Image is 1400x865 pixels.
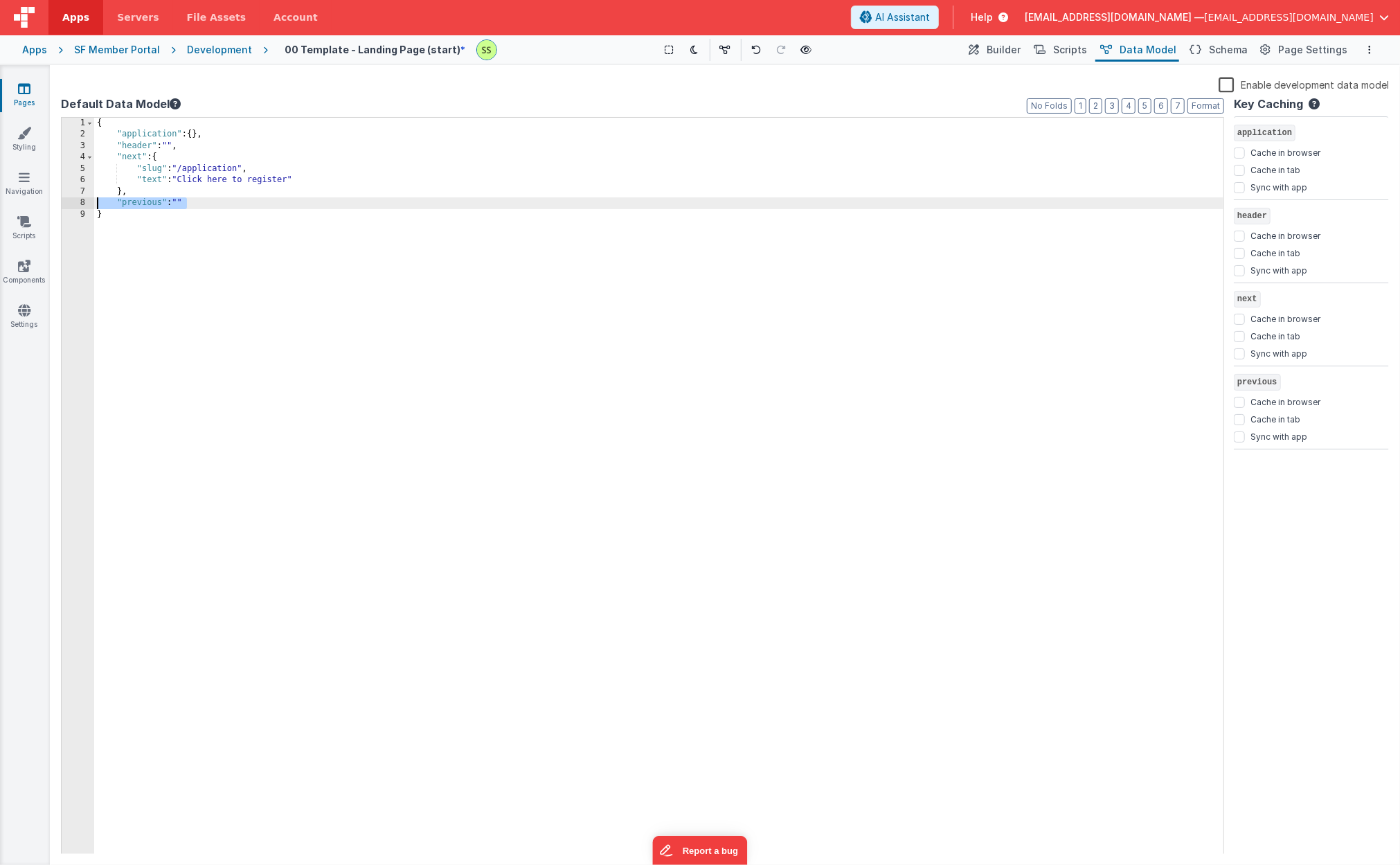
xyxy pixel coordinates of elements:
span: previous [1234,374,1281,391]
div: 5 [62,163,94,175]
div: SF Member Portal [74,43,160,57]
button: Schema [1185,38,1250,62]
label: Cache in tab [1250,328,1300,342]
span: Apps [62,10,89,24]
button: Options [1361,42,1378,58]
label: Cache in browser [1250,311,1320,325]
button: 7 [1171,98,1185,114]
label: Cache in browser [1250,145,1320,159]
span: [EMAIL_ADDRESS][DOMAIN_NAME] — [1025,10,1204,24]
label: Sync with app [1250,179,1307,193]
button: [EMAIL_ADDRESS][DOMAIN_NAME] — [EMAIL_ADDRESS][DOMAIN_NAME] [1025,10,1389,24]
span: Builder [987,43,1021,57]
span: Servers [117,10,159,24]
button: 4 [1122,98,1136,114]
button: 5 [1138,98,1151,114]
span: header [1234,208,1271,224]
h4: Key Caching [1234,98,1303,111]
span: Help [971,10,993,24]
button: Format [1187,98,1224,114]
button: 6 [1154,98,1168,114]
img: 8cf74ed78aab3b54564162fcd7d8ab61 [477,40,496,60]
label: Cache in browser [1250,228,1320,242]
div: 9 [62,209,94,220]
span: [EMAIL_ADDRESS][DOMAIN_NAME] [1204,10,1374,24]
label: Sync with app [1250,262,1307,276]
span: Data Model [1120,43,1176,57]
iframe: Marker.io feedback button [653,836,748,865]
label: Enable development data model [1219,76,1389,92]
div: 3 [62,141,94,152]
div: 4 [62,152,94,163]
div: Apps [22,43,47,57]
label: Cache in browser [1250,394,1320,408]
button: Scripts [1029,38,1090,62]
div: 8 [62,197,94,208]
label: Cache in tab [1250,245,1300,259]
label: Sync with app [1250,346,1307,359]
span: Scripts [1053,43,1087,57]
span: AI Assistant [875,10,930,24]
button: Data Model [1095,38,1179,62]
button: 1 [1075,98,1086,114]
span: Schema [1209,43,1248,57]
span: application [1234,125,1295,141]
div: 7 [62,186,94,197]
span: next [1234,291,1261,307]
div: Development [187,43,252,57]
label: Sync with app [1250,429,1307,443]
label: Cache in tab [1250,162,1300,176]
div: 6 [62,175,94,186]
button: Builder [964,38,1023,62]
label: Cache in tab [1250,411,1300,425]
button: 3 [1105,98,1119,114]
span: Page Settings [1278,43,1347,57]
button: No Folds [1027,98,1072,114]
button: Page Settings [1256,38,1350,62]
button: Default Data Model [61,96,181,112]
div: 2 [62,129,94,140]
h4: 00 Template - Landing Page (start) [285,44,460,55]
div: 1 [62,118,94,129]
button: AI Assistant [851,6,939,29]
button: 2 [1089,98,1102,114]
span: File Assets [187,10,246,24]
